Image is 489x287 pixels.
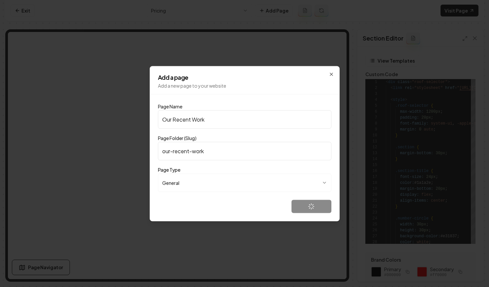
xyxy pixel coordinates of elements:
input: My New Page [158,110,331,129]
label: Page Name [158,103,182,109]
label: Page Folder (Slug) [158,135,197,141]
label: Page Type [158,166,180,172]
h2: Add a page [158,74,331,80]
input: example.com/my-new-page [158,142,331,160]
p: Add a new page to your website [158,82,331,89]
